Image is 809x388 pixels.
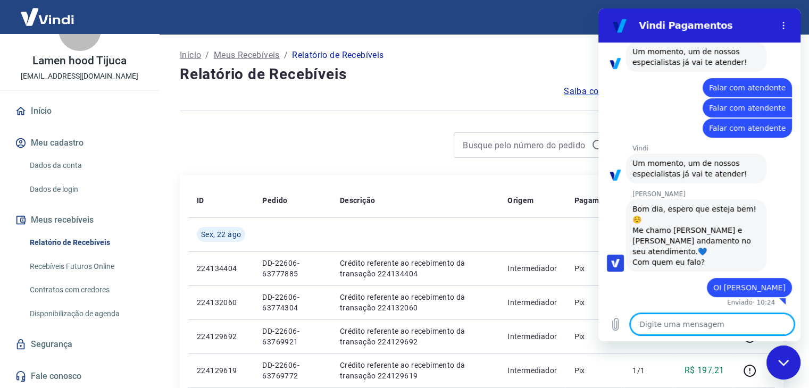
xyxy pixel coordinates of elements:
[13,99,146,123] a: Início
[574,365,615,376] p: Pix
[507,331,557,342] p: Intermediador
[26,256,146,277] a: Recebíveis Futuros Online
[292,49,383,62] p: Relatório de Recebíveis
[574,263,615,274] p: Pix
[507,195,533,206] p: Origem
[262,360,322,381] p: DD-22606-63769772
[13,208,146,232] button: Meus recebíveis
[205,49,209,62] p: /
[13,365,146,388] a: Fale conosco
[758,7,796,27] button: Sair
[574,195,615,206] p: Pagamento
[340,258,490,279] p: Crédito referente ao recebimento da transação 224134404
[632,365,664,376] p: 1/1
[340,195,376,206] p: Descrição
[197,263,245,274] p: 224134404
[197,331,245,342] p: 224129692
[26,279,146,301] a: Contratos com credores
[284,49,288,62] p: /
[574,297,615,308] p: Pix
[262,258,322,279] p: DD-22606-63777885
[507,263,557,274] p: Intermediador
[180,64,783,85] h4: Relatório de Recebíveis
[574,331,615,342] p: Pix
[26,179,146,200] a: Dados de login
[463,137,587,153] input: Busque pelo número do pedido
[13,1,82,33] img: Vindi
[13,333,146,356] a: Segurança
[26,155,146,176] a: Dados da conta
[598,9,800,341] iframe: Janela de mensagens
[197,365,245,376] p: 224129619
[340,360,490,381] p: Crédito referente ao recebimento da transação 224129619
[507,365,557,376] p: Intermediador
[180,49,201,62] a: Início
[26,232,146,254] a: Relatório de Recebíveis
[21,71,138,82] p: [EMAIL_ADDRESS][DOMAIN_NAME]
[262,326,322,347] p: DD-22606-63769921
[197,195,204,206] p: ID
[201,229,241,240] span: Sex, 22 ago
[340,326,490,347] p: Crédito referente ao recebimento da transação 224129692
[340,292,490,313] p: Crédito referente ao recebimento da transação 224132060
[564,85,783,98] a: Saiba como funciona a programação dos recebimentos
[214,49,280,62] a: Meus Recebíveis
[26,303,146,325] a: Disponibilização de agenda
[197,297,245,308] p: 224132060
[13,131,146,155] button: Meu cadastro
[32,55,126,66] p: Lamen hood Tijuca
[507,297,557,308] p: Intermediador
[685,364,724,377] p: R$ 197,21
[766,345,800,379] iframe: Botão para abrir a janela de mensagens, conversa em andamento
[262,195,287,206] p: Pedido
[262,292,322,313] p: DD-22606-63774304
